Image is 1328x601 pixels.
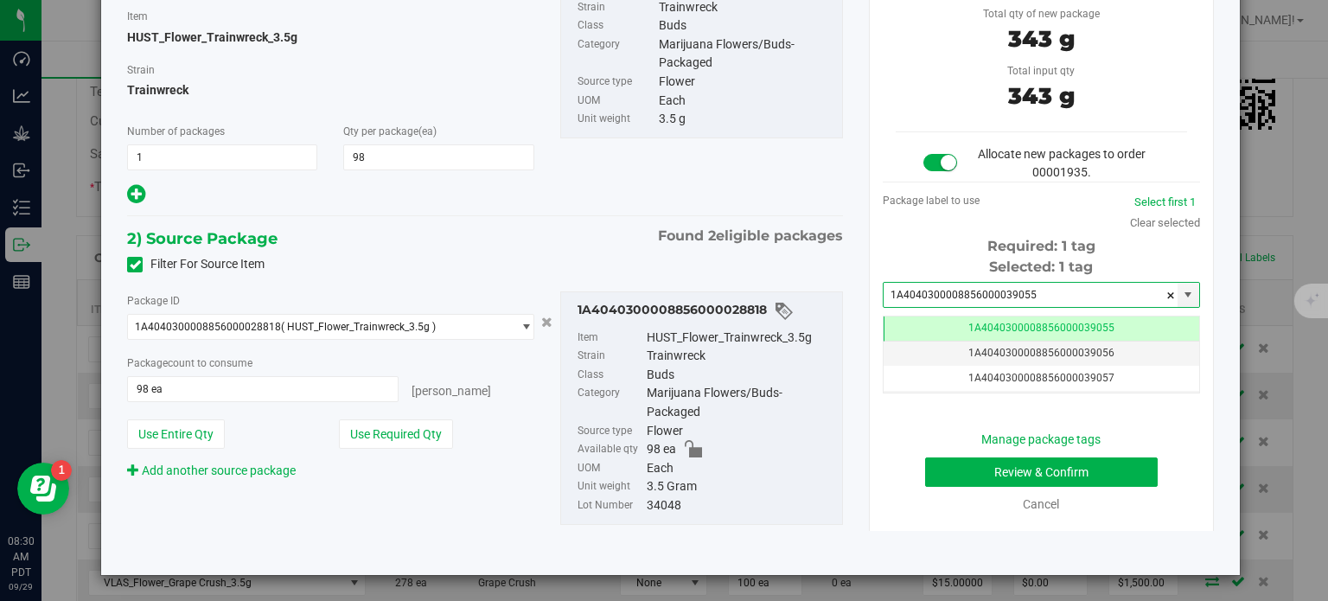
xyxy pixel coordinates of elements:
span: 1A4040300008856000039057 [968,372,1114,384]
input: 98 ea [128,377,397,401]
span: Allocate new packages to order 00001935. [978,147,1146,179]
span: Number of packages [127,125,225,137]
label: UOM [578,92,655,111]
iframe: Resource center unread badge [51,460,72,481]
a: Select first 1 [1134,195,1196,208]
button: Use Required Qty [339,419,453,449]
span: [PERSON_NAME] [412,384,491,398]
div: Each [659,92,833,111]
div: Marijuana Flowers/Buds-Packaged [659,35,833,73]
label: Source type [578,422,644,441]
span: Package to consume [127,357,252,369]
iframe: Resource center [17,463,69,515]
span: Package ID [127,295,180,307]
input: 1 [128,145,316,169]
a: Add another source package [127,464,296,477]
div: 34048 [647,496,833,515]
div: Flower [659,73,833,92]
label: Available qty [578,440,644,459]
div: 3.5 Gram [647,477,833,496]
span: Package label to use [883,195,980,207]
span: 343 g [1008,25,1075,53]
button: Review & Confirm [925,457,1158,487]
label: Item [127,9,148,24]
div: Buds [647,366,833,385]
span: 1A4040300008856000039055 [968,322,1114,334]
span: 343 g [1008,82,1075,110]
span: count [168,357,195,369]
span: Required: 1 tag [987,238,1095,254]
span: (ea) [418,125,437,137]
div: Buds [659,16,833,35]
span: Total input qty [1007,65,1075,77]
label: Unit weight [578,110,655,129]
button: Cancel button [536,310,558,335]
div: Marijuana Flowers/Buds-Packaged [647,384,833,421]
label: Class [578,16,655,35]
label: UOM [578,459,644,478]
input: Starting tag number [884,283,1178,307]
div: Each [647,459,833,478]
label: Strain [127,62,155,78]
span: 2 [708,227,716,244]
button: Use Entire Qty [127,419,225,449]
a: Manage package tags [981,432,1101,446]
span: 98 ea [647,440,676,459]
span: clear [1165,283,1176,309]
span: 1A4040300008856000039056 [968,347,1114,359]
span: HUST_Flower_Trainwreck_3.5g [127,30,297,44]
a: Clear selected [1130,216,1200,229]
span: 2) Source Package [127,226,278,252]
label: Source type [578,73,655,92]
label: Strain [578,347,644,366]
div: Trainwreck [647,347,833,366]
span: Add new output [127,190,145,204]
label: Class [578,366,644,385]
label: Filter For Source Item [127,255,265,273]
span: Found eligible packages [658,226,843,246]
span: Qty per package [343,125,437,137]
span: Trainwreck [127,77,533,103]
div: Flower [647,422,833,441]
label: Unit weight [578,477,644,496]
label: Category [578,384,644,421]
span: Total qty of new package [983,8,1100,20]
span: select [511,315,533,339]
input: 98 [344,145,533,169]
div: 1A4040300008856000028818 [578,301,833,322]
label: Category [578,35,655,73]
div: HUST_Flower_Trainwreck_3.5g [647,329,833,348]
span: select [1178,283,1199,307]
span: ( HUST_Flower_Trainwreck_3.5g ) [281,321,436,333]
label: Item [578,329,644,348]
label: Lot Number [578,496,644,515]
a: Cancel [1023,497,1059,511]
div: 3.5 g [659,110,833,129]
span: 1A4040300008856000028818 [135,321,281,333]
span: Selected: 1 tag [989,259,1093,275]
